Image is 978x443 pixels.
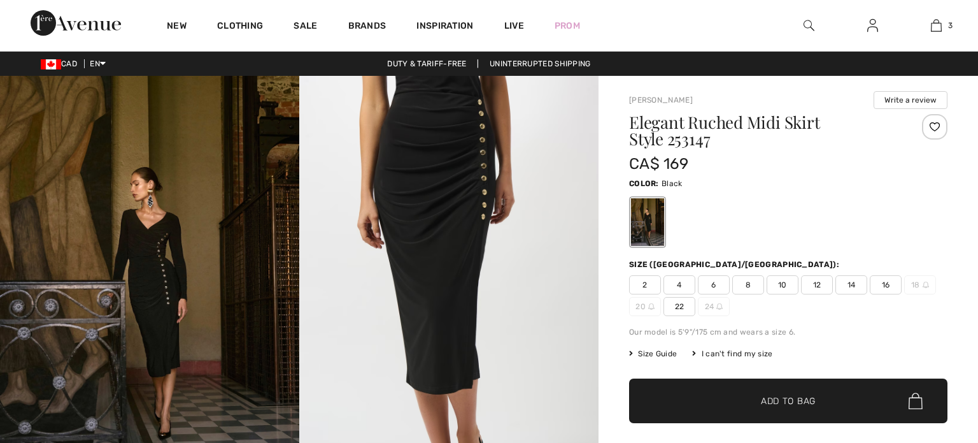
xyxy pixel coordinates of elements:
[867,18,878,33] img: My Info
[904,275,936,294] span: 18
[923,282,929,288] img: ring-m.svg
[801,275,833,294] span: 12
[931,18,942,33] img: My Bag
[629,348,677,359] span: Size Guide
[629,326,947,338] div: Our model is 5'9"/175 cm and wears a size 6.
[629,379,947,423] button: Add to Bag
[692,348,772,359] div: I can't find my size
[167,20,187,34] a: New
[629,297,661,316] span: 20
[948,20,953,31] span: 3
[416,20,473,34] span: Inspiration
[761,395,816,408] span: Add to Bag
[905,18,967,33] a: 3
[294,20,317,34] a: Sale
[90,59,106,68] span: EN
[767,275,798,294] span: 10
[629,179,659,188] span: Color:
[629,155,688,173] span: CA$ 169
[732,275,764,294] span: 8
[909,393,923,409] img: Bag.svg
[629,96,693,105] a: [PERSON_NAME]
[698,297,730,316] span: 24
[835,275,867,294] span: 14
[629,114,895,147] h1: Elegant Ruched Midi Skirt Style 253147
[804,18,814,33] img: search the website
[31,10,121,36] img: 1ère Avenue
[217,20,263,34] a: Clothing
[716,303,723,310] img: ring-m.svg
[663,297,695,316] span: 22
[631,198,664,246] div: Black
[663,275,695,294] span: 4
[41,59,82,68] span: CAD
[874,91,947,109] button: Write a review
[348,20,386,34] a: Brands
[41,59,61,69] img: Canadian Dollar
[870,275,902,294] span: 16
[629,275,661,294] span: 2
[662,179,683,188] span: Black
[504,19,524,33] a: Live
[648,303,655,310] img: ring-m.svg
[857,18,888,34] a: Sign In
[555,19,580,33] a: Prom
[629,259,842,270] div: Size ([GEOGRAPHIC_DATA]/[GEOGRAPHIC_DATA]):
[698,275,730,294] span: 6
